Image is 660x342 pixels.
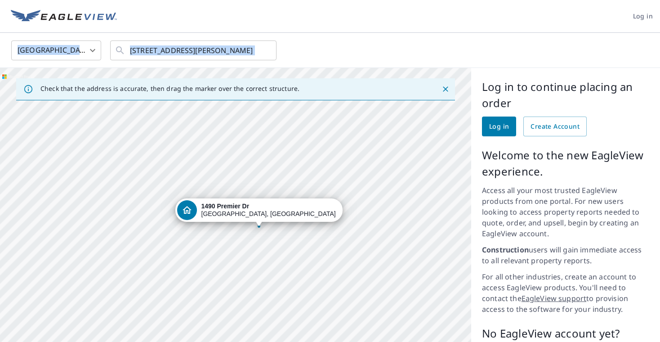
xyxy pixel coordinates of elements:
strong: 1490 Premier Dr [201,202,250,210]
button: Close [440,83,451,95]
p: users will gain immediate access to all relevant property reports. [482,244,649,266]
input: Search by address or latitude-longitude [130,38,258,63]
p: For all other industries, create an account to access EagleView products. You'll need to contact ... [482,271,649,315]
div: [GEOGRAPHIC_DATA] [11,38,101,63]
div: Dropped pin, building 1, Residential property, 1490 Premier Dr Troy, MI 48084 [175,198,343,226]
img: EV Logo [11,10,117,23]
div: [GEOGRAPHIC_DATA], [GEOGRAPHIC_DATA] 48084 [201,202,336,218]
span: Log in [489,121,509,132]
p: Check that the address is accurate, then drag the marker over the correct structure. [40,85,299,93]
a: Log in [482,117,516,136]
a: Create Account [523,117,587,136]
strong: Construction [482,245,529,255]
p: No EagleView account yet? [482,325,649,342]
p: Log in to continue placing an order [482,79,649,111]
p: Access all your most trusted EagleView products from one portal. For new users looking to access ... [482,185,649,239]
p: Welcome to the new EagleView experience. [482,147,649,180]
span: Create Account [531,121,580,132]
a: EagleView support [522,293,587,303]
span: Log in [633,11,653,22]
